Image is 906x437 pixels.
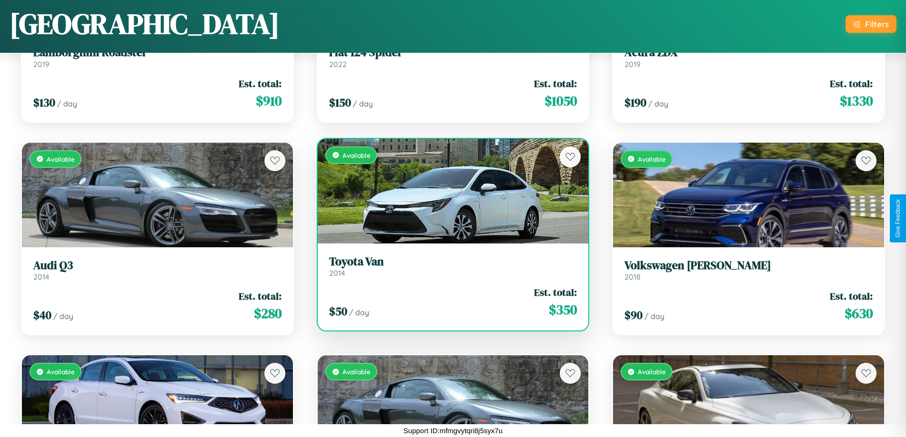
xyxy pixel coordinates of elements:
[534,285,577,299] span: Est. total:
[329,255,577,278] a: Toyota Van2014
[329,303,347,319] span: $ 50
[47,155,75,163] span: Available
[33,95,55,110] span: $ 130
[624,95,646,110] span: $ 190
[256,91,282,110] span: $ 910
[239,77,282,90] span: Est. total:
[638,368,666,376] span: Available
[624,259,873,272] h3: Volkswagen [PERSON_NAME]
[53,311,73,321] span: / day
[624,46,873,59] h3: Acura ZDX
[342,368,370,376] span: Available
[33,46,282,59] h3: Lamborghini Roadster
[648,99,668,108] span: / day
[57,99,77,108] span: / day
[329,95,351,110] span: $ 150
[254,304,282,323] span: $ 280
[329,46,577,69] a: Fiat 124 Spider2022
[33,259,282,282] a: Audi Q32014
[329,46,577,59] h3: Fiat 124 Spider
[624,59,641,69] span: 2019
[353,99,373,108] span: / day
[865,19,889,29] div: Filters
[845,304,873,323] span: $ 630
[638,155,666,163] span: Available
[329,255,577,269] h3: Toyota Van
[624,46,873,69] a: Acura ZDX2019
[33,272,49,282] span: 2014
[895,199,901,238] div: Give Feedback
[624,272,641,282] span: 2018
[624,259,873,282] a: Volkswagen [PERSON_NAME]2018
[342,151,370,159] span: Available
[644,311,664,321] span: / day
[349,308,369,317] span: / day
[47,368,75,376] span: Available
[10,4,280,43] h1: [GEOGRAPHIC_DATA]
[33,59,49,69] span: 2019
[33,307,51,323] span: $ 40
[329,59,347,69] span: 2022
[33,259,282,272] h3: Audi Q3
[549,300,577,319] span: $ 350
[545,91,577,110] span: $ 1050
[840,91,873,110] span: $ 1330
[403,424,502,437] p: Support ID: mfmgvytqri8j5syx7u
[329,268,345,278] span: 2014
[239,289,282,303] span: Est. total:
[624,307,643,323] span: $ 90
[846,15,896,33] button: Filters
[534,77,577,90] span: Est. total:
[830,289,873,303] span: Est. total:
[33,46,282,69] a: Lamborghini Roadster2019
[830,77,873,90] span: Est. total:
